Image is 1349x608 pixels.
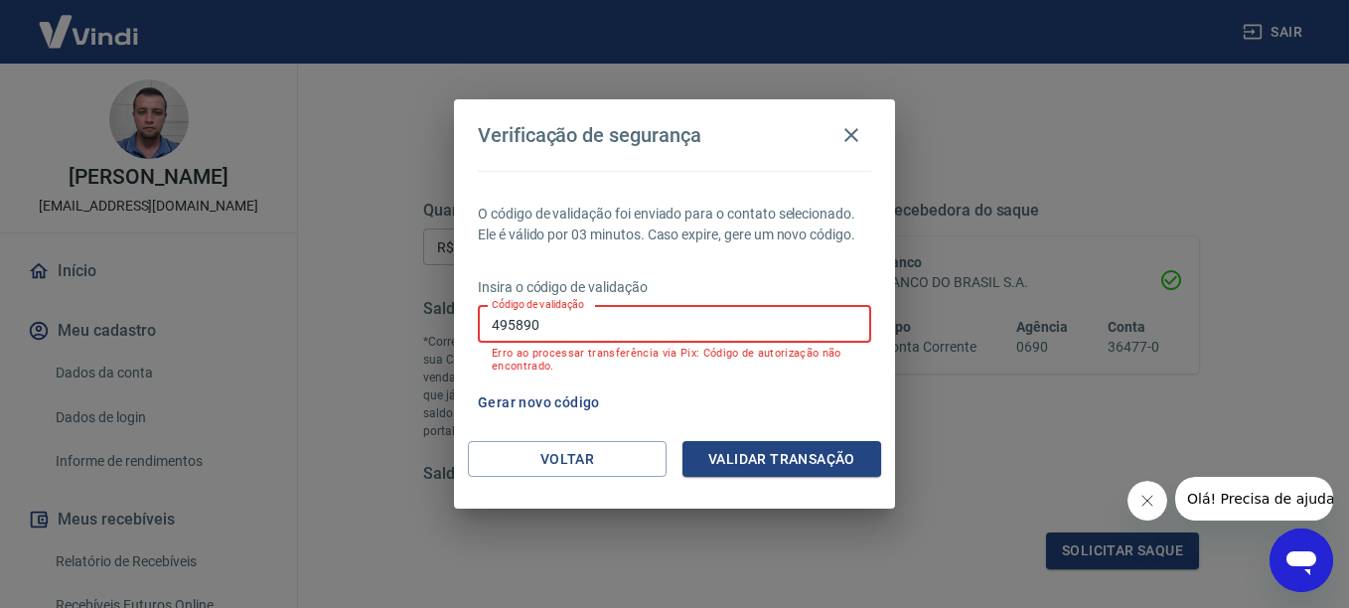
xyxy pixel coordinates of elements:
iframe: Mensagem da empresa [1175,477,1333,521]
h4: Verificação de segurança [478,123,701,147]
p: Erro ao processar transferência via Pix: Código de autorização não encontrado. [492,347,857,373]
iframe: Fechar mensagem [1127,481,1167,521]
label: Código de validação [492,297,584,312]
button: Gerar novo código [470,384,608,421]
iframe: Botão para abrir a janela de mensagens [1270,529,1333,592]
button: Voltar [468,441,667,478]
p: Insira o código de validação [478,277,871,298]
button: Validar transação [682,441,881,478]
span: Olá! Precisa de ajuda? [12,14,167,30]
p: O código de validação foi enviado para o contato selecionado. Ele é válido por 03 minutos. Caso e... [478,204,871,245]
